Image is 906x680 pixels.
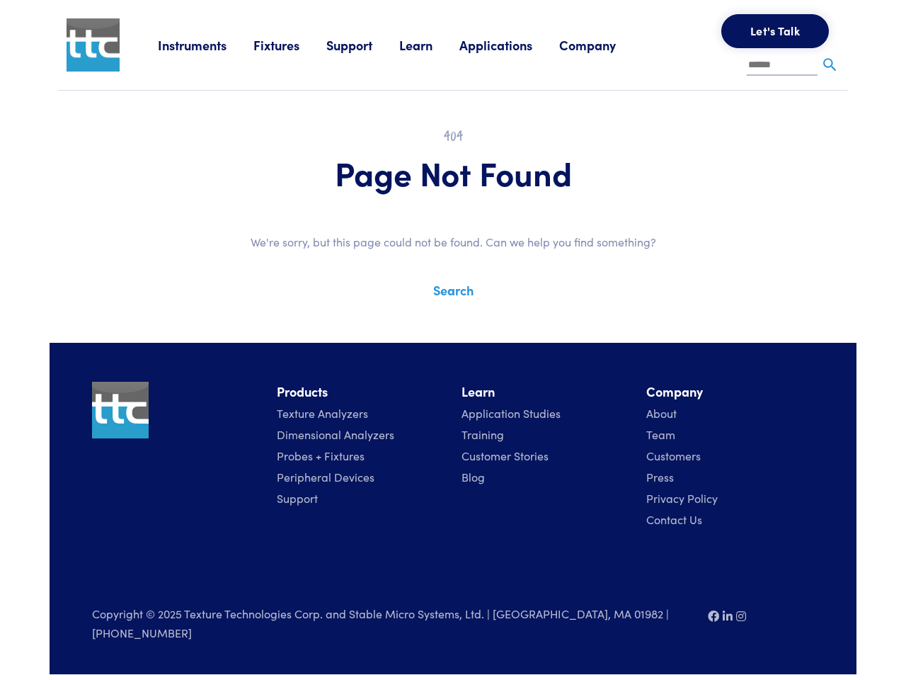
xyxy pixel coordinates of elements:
h1: Page Not Found [92,152,814,193]
p: Copyright © 2025 Texture Technologies Corp. and Stable Micro Systems, Ltd. | [GEOGRAPHIC_DATA], M... [92,605,691,642]
p: We're sorry, but this page could not be found. Can we help you find something? [58,233,848,251]
a: Learn [399,36,459,54]
a: Training [461,426,504,442]
li: Company [646,382,814,402]
a: Instruments [158,36,253,54]
a: About [646,405,677,421]
a: Probes + Fixtures [277,448,365,463]
button: Let's Talk [721,14,829,48]
a: [PHONE_NUMBER] [92,625,192,640]
img: ttc_logo_1x1_v1.0.png [67,18,120,72]
a: Fixtures [253,36,326,54]
a: Support [326,36,399,54]
a: Texture Analyzers [277,405,368,421]
a: Team [646,426,675,442]
h2: 404 [92,125,814,147]
a: Application Studies [461,405,561,421]
a: Company [559,36,643,54]
a: Customers [646,448,701,463]
a: Support [277,490,318,506]
a: Press [646,469,674,484]
a: Blog [461,469,485,484]
a: Peripheral Devices [277,469,374,484]
img: ttc_logo_1x1_v1.0.png [92,382,149,438]
a: Contact Us [646,511,702,527]
a: Applications [459,36,559,54]
a: Search [433,281,474,299]
a: Privacy Policy [646,490,718,506]
a: Dimensional Analyzers [277,426,394,442]
li: Learn [461,382,629,402]
li: Products [277,382,445,402]
a: Customer Stories [461,448,549,463]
